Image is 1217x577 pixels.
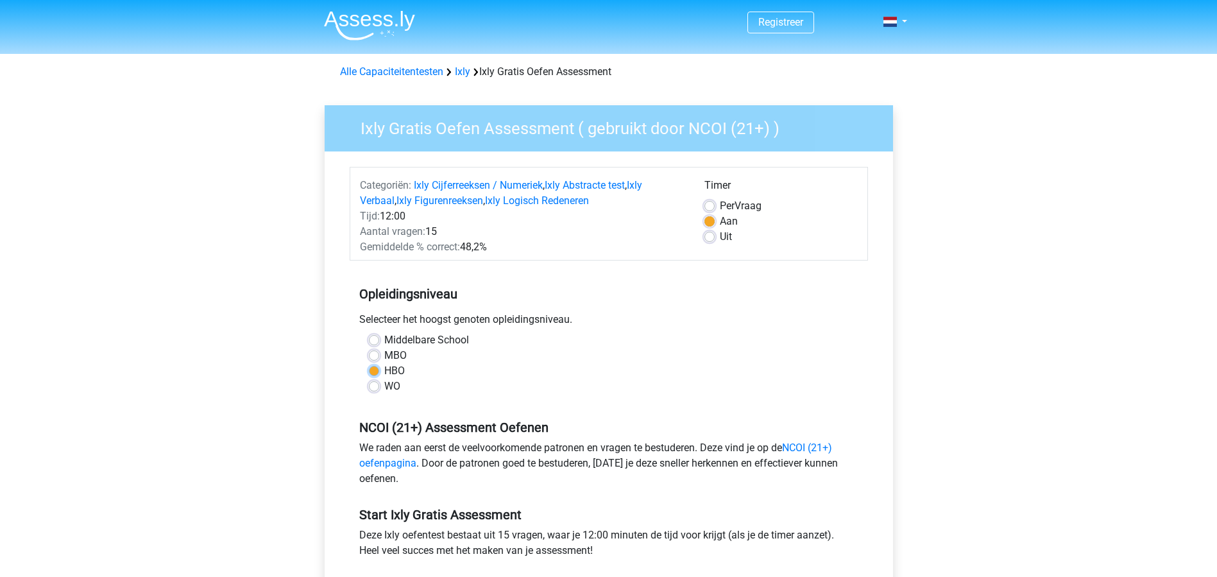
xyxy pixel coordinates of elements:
div: Ixly Gratis Oefen Assessment [335,64,883,80]
div: Selecteer het hoogst genoten opleidingsniveau. [350,312,868,332]
h5: Start Ixly Gratis Assessment [359,507,858,522]
a: Ixly Abstracte test [545,179,625,191]
div: Deze Ixly oefentest bestaat uit 15 vragen, waar je 12:00 minuten de tijd voor krijgt (als je de t... [350,528,868,564]
a: Ixly [455,65,470,78]
span: Gemiddelde % correct: [360,241,460,253]
div: We raden aan eerst de veelvoorkomende patronen en vragen te bestuderen. Deze vind je op de . Door... [350,440,868,492]
a: Ixly Cijferreeksen / Numeriek [414,179,543,191]
div: 12:00 [350,209,695,224]
label: WO [384,379,400,394]
label: Aan [720,214,738,229]
div: 15 [350,224,695,239]
a: Registreer [758,16,803,28]
h5: NCOI (21+) Assessment Oefenen [359,420,858,435]
label: Middelbare School [384,332,469,348]
h5: Opleidingsniveau [359,281,858,307]
a: Ixly Figurenreeksen [396,194,483,207]
a: Ixly Logisch Redeneren [485,194,589,207]
span: Categoriën: [360,179,411,191]
span: Tijd: [360,210,380,222]
img: Assessly [324,10,415,40]
div: 48,2% [350,239,695,255]
label: MBO [384,348,407,363]
label: HBO [384,363,405,379]
span: Aantal vragen: [360,225,425,237]
h3: Ixly Gratis Oefen Assessment ( gebruikt door NCOI (21+) ) [345,114,883,139]
a: Alle Capaciteitentesten [340,65,443,78]
div: Timer [704,178,858,198]
label: Vraag [720,198,762,214]
span: Per [720,200,735,212]
label: Uit [720,229,732,245]
div: , , , , [350,178,695,209]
